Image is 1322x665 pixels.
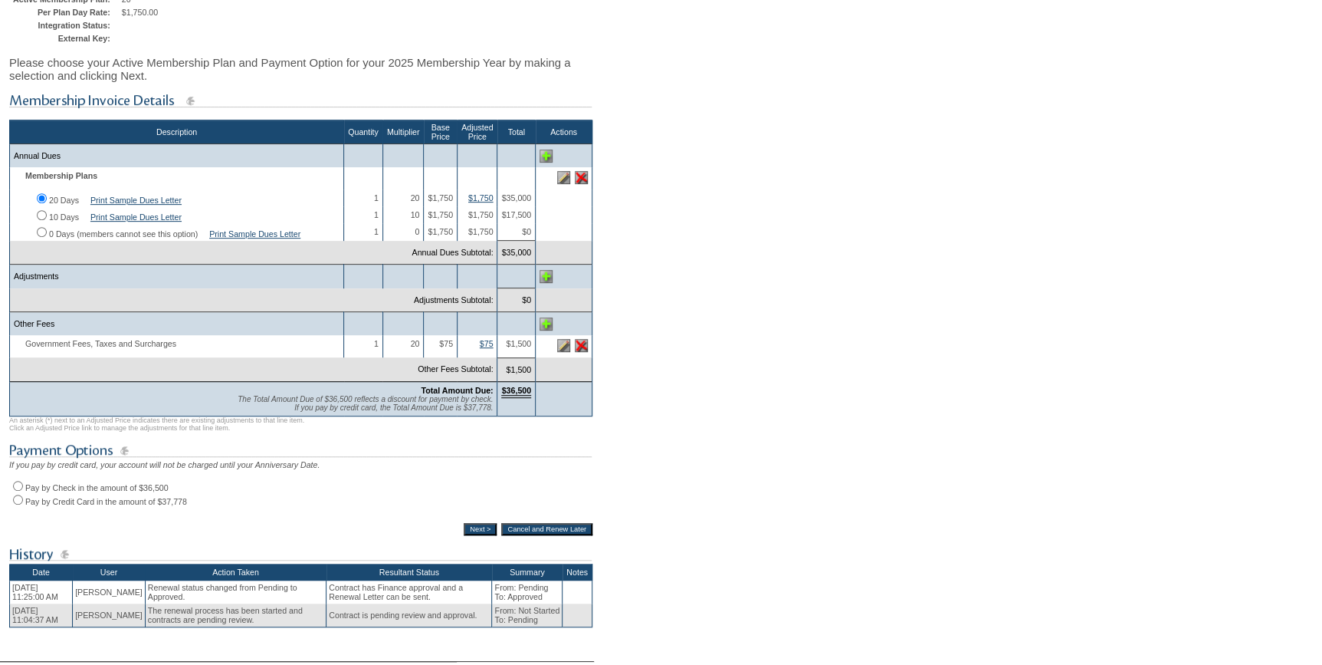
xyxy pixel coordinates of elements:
[326,604,492,627] td: Contract is pending review and approval.
[49,229,198,239] label: 0 Days (members cannot see this option)
[428,210,453,219] span: $1,750
[492,604,563,627] td: From: Not Started To: Pending
[10,120,344,144] th: Description
[9,48,592,90] div: Please choose your Active Membership Plan and Payment Option for your 2025 Membership Year by mak...
[540,150,553,163] img: Add Annual Dues line item
[575,171,588,184] img: Delete this line item
[25,171,97,180] b: Membership Plans
[10,581,73,604] td: [DATE] 11:25:00 AM
[424,120,458,144] th: Base Price
[522,227,531,236] span: $0
[10,357,497,381] td: Other Fees Subtotal:
[563,564,592,581] th: Notes
[73,581,146,604] td: [PERSON_NAME]
[374,339,379,348] span: 1
[9,460,320,469] span: If you pay by credit card, your account will not be charged until your Anniversary Date.
[497,288,536,312] td: $0
[411,210,420,219] span: 10
[209,229,300,239] a: Print Sample Dues Letter
[145,581,326,604] td: Renewal status changed from Pending to Approved.
[10,564,73,581] th: Date
[492,581,563,604] td: From: Pending To: Approved
[326,581,492,604] td: Contract has Finance approval and a Renewal Letter can be sent.
[9,441,592,460] img: subTtlPaymentOptions.gif
[439,339,453,348] span: $75
[374,210,379,219] span: 1
[428,227,453,236] span: $1,750
[575,339,588,352] img: Delete this line item
[326,564,492,581] th: Resultant Status
[9,545,592,564] img: subTtlHistory.gif
[497,241,536,265] td: $35,000
[497,357,536,381] td: $1,500
[457,120,497,144] th: Adjusted Price
[501,523,592,535] input: Cancel and Renew Later
[25,497,187,506] label: Pay by Credit Card in the amount of $37,778
[557,171,570,184] img: Edit this line item
[13,8,118,17] td: Per Plan Day Rate:
[468,227,494,236] span: $1,750
[10,604,73,627] td: [DATE] 11:04:37 AM
[10,265,344,288] td: Adjustments
[122,8,158,17] span: $1,750.00
[344,120,383,144] th: Quantity
[374,193,379,202] span: 1
[415,227,419,236] span: 0
[25,483,169,492] label: Pay by Check in the amount of $36,500
[9,416,304,432] span: An asterisk (*) next to an Adjusted Price indicates there are existing adjustments to that line i...
[90,212,182,222] a: Print Sample Dues Letter
[468,210,494,219] span: $1,750
[464,523,497,535] input: Next >
[49,212,79,222] label: 10 Days
[10,312,344,336] td: Other Fees
[73,564,146,581] th: User
[13,21,118,30] td: Integration Status:
[480,339,494,348] a: $75
[73,604,146,627] td: [PERSON_NAME]
[411,339,420,348] span: 20
[9,91,592,110] img: subTtlMembershipInvoiceDetails.gif
[540,318,553,331] img: Add Other Fees line item
[10,241,497,265] td: Annual Dues Subtotal:
[536,120,592,144] th: Actions
[501,386,531,398] span: $36,500
[501,210,531,219] span: $17,500
[145,564,326,581] th: Action Taken
[10,381,497,416] td: Total Amount Due:
[10,144,344,168] td: Annual Dues
[145,604,326,627] td: The renewal process has been started and contracts are pending review.
[238,395,493,412] span: The Total Amount Due of $36,500 reflects a discount for payment by check. If you pay by credit ca...
[540,270,553,283] img: Add Adjustments line item
[497,120,536,144] th: Total
[468,193,494,202] a: $1,750
[506,339,531,348] span: $1,500
[13,34,118,43] td: External Key:
[492,564,563,581] th: Summary
[557,339,570,352] img: Edit this line item
[374,227,379,236] span: 1
[14,339,184,348] span: Government Fees, Taxes and Surcharges
[501,193,531,202] span: $35,000
[382,120,424,144] th: Multiplier
[90,196,182,205] a: Print Sample Dues Letter
[10,288,497,312] td: Adjustments Subtotal:
[428,193,453,202] span: $1,750
[411,193,420,202] span: 20
[49,196,79,205] label: 20 Days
